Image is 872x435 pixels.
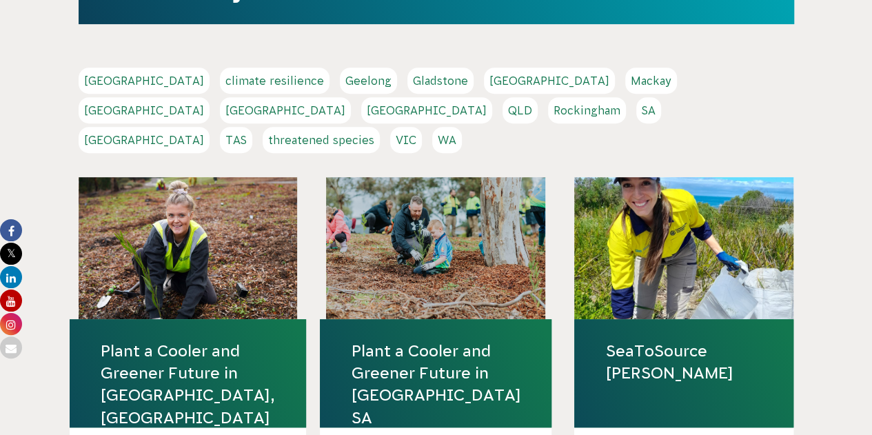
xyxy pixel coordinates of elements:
[351,340,520,429] a: Plant a Cooler and Greener Future in [GEOGRAPHIC_DATA] SA
[503,97,538,123] a: QLD
[79,68,210,94] a: [GEOGRAPHIC_DATA]
[605,340,762,384] a: SeaToSource [PERSON_NAME]
[220,127,252,153] a: TAS
[220,97,351,123] a: [GEOGRAPHIC_DATA]
[390,127,422,153] a: VIC
[101,340,275,429] a: Plant a Cooler and Greener Future in [GEOGRAPHIC_DATA], [GEOGRAPHIC_DATA]
[361,97,492,123] a: [GEOGRAPHIC_DATA]
[625,68,677,94] a: Mackay
[79,127,210,153] a: [GEOGRAPHIC_DATA]
[340,68,397,94] a: Geelong
[484,68,615,94] a: [GEOGRAPHIC_DATA]
[79,97,210,123] a: [GEOGRAPHIC_DATA]
[548,97,626,123] a: Rockingham
[407,68,474,94] a: Gladstone
[432,127,462,153] a: WA
[220,68,329,94] a: climate resilience
[263,127,380,153] a: threatened species
[636,97,661,123] a: SA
